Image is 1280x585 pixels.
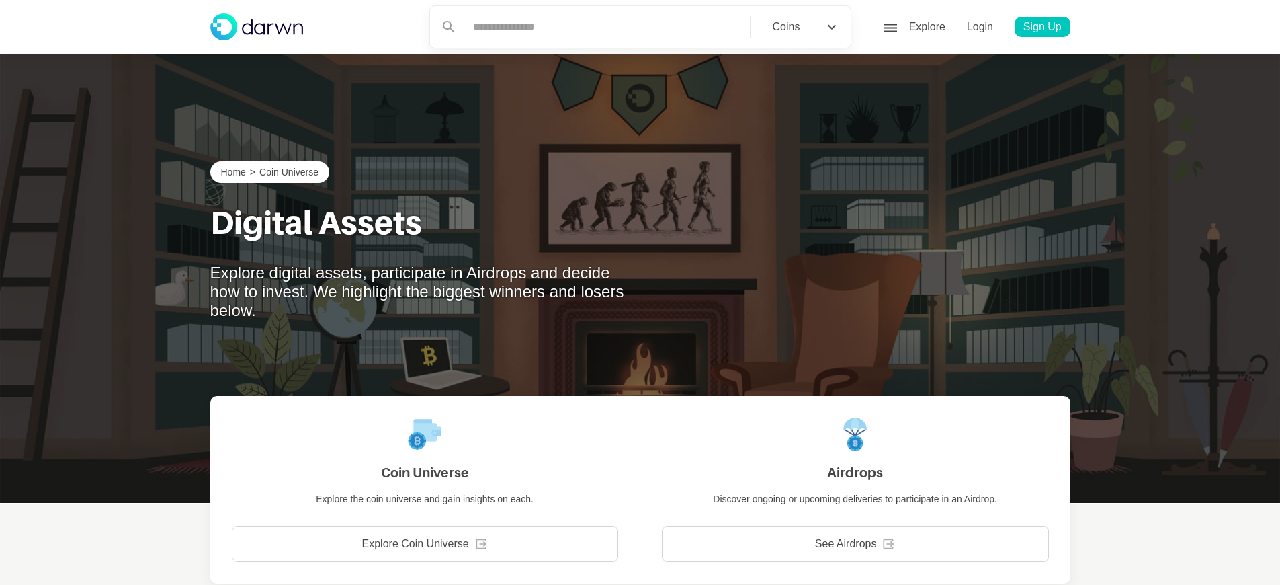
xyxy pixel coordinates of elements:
[232,526,618,562] a: Explore Coin Universe
[221,167,246,178] a: Home
[965,17,996,38] p: Login
[316,494,534,504] p: Explore the coin universe and gain insights on each.
[815,538,877,550] p: See Airdrops
[259,167,318,178] a: Coin Universe
[210,264,640,320] p: Explore digital assets, participate in Airdrops and decide how to invest. We highlight the bigges...
[381,465,469,480] h3: Coin Universe
[1015,17,1070,38] a: Sign Up
[839,418,872,451] img: icon
[408,418,441,451] img: icon
[713,494,997,504] p: Discover ongoing or upcoming deliveries to participate in an Airdrop.
[246,167,259,178] p: >
[827,465,883,480] h3: Airdrops
[773,21,800,33] div: Coins
[362,538,469,550] p: Explore Coin Universe
[662,526,1049,562] a: See Airdrops
[210,204,422,242] h1: Digital Assets
[956,17,1004,38] a: Login
[906,17,947,38] p: Explore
